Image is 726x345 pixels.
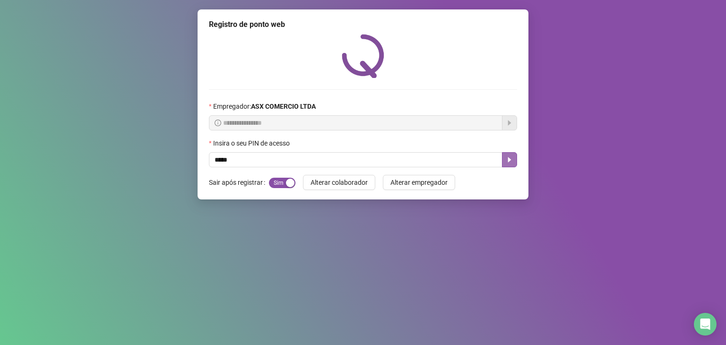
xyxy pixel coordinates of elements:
label: Insira o seu PIN de acesso [209,138,296,148]
img: QRPoint [342,34,384,78]
span: Alterar colaborador [311,177,368,188]
strong: ASX COMERCIO LTDA [251,103,316,110]
label: Sair após registrar [209,175,269,190]
button: Alterar empregador [383,175,455,190]
div: Open Intercom Messenger [694,313,717,336]
span: caret-right [506,156,513,164]
div: Registro de ponto web [209,19,517,30]
span: Empregador : [213,101,316,112]
span: info-circle [215,120,221,126]
span: Alterar empregador [390,177,448,188]
button: Alterar colaborador [303,175,375,190]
